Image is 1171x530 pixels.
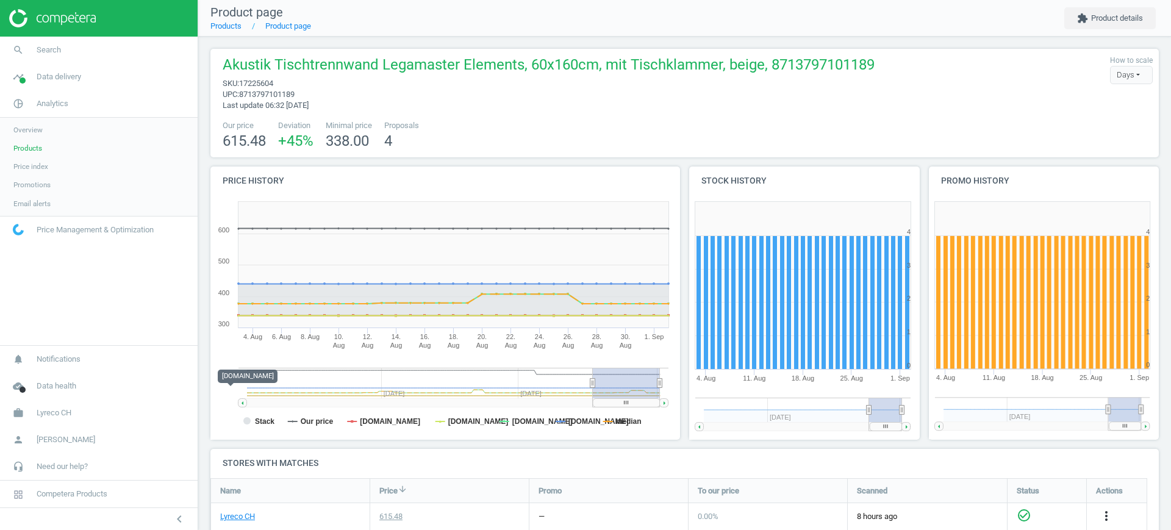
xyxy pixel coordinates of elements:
tspan: 4. Aug [697,374,715,382]
tspan: Aug [562,342,575,349]
tspan: Aug [620,342,632,349]
span: +45 % [278,132,313,149]
span: Products [13,143,42,153]
span: Our price [223,120,266,131]
text: 1 [1146,328,1150,335]
span: Proposals [384,120,419,131]
tspan: 1. Sep [1130,374,1150,382]
i: cloud_done [7,374,30,398]
i: pie_chart_outlined [7,92,30,115]
span: Actions [1096,485,1123,496]
span: Email alerts [13,199,51,209]
tspan: 12. [363,333,372,340]
tspan: [DOMAIN_NAME] [360,417,420,426]
button: more_vert [1099,509,1114,525]
tspan: 14. [392,333,401,340]
button: extensionProduct details [1064,7,1156,29]
tspan: Aug [476,342,489,349]
span: 0.00 % [698,512,718,521]
h4: Stores with matches [210,449,1159,478]
i: chevron_left [172,512,187,526]
a: Products [210,21,242,30]
span: Name [220,485,241,496]
tspan: 20. [478,333,487,340]
text: 3 [907,262,911,269]
tspan: 25. Aug [840,374,863,382]
tspan: 16. [420,333,429,340]
i: arrow_downward [398,484,407,494]
span: 4 [384,132,392,149]
label: How to scale [1110,56,1153,66]
span: Last update 06:32 [DATE] [223,101,309,110]
span: Akustik Tischtrennwand Legamaster Elements, 60x160cm, mit Tischklammer, beige, 8713797101189 [223,55,875,78]
span: Minimal price [326,120,372,131]
span: Search [37,45,61,56]
span: sku : [223,79,239,88]
tspan: 18. [449,333,458,340]
img: ajHJNr6hYgQAAAAASUVORK5CYII= [9,9,96,27]
tspan: 28. [592,333,601,340]
span: 8713797101189 [239,90,295,99]
tspan: 24. [535,333,544,340]
text: 0 [907,362,911,369]
tspan: Aug [591,342,603,349]
i: notifications [7,348,30,371]
h4: Promo history [929,167,1159,195]
a: Product page [265,21,311,30]
tspan: [DOMAIN_NAME] [512,417,573,426]
span: Promo [539,485,562,496]
text: 1 [907,328,911,335]
tspan: Our price [301,417,334,426]
span: Promotions [13,180,51,190]
i: person [7,428,30,451]
span: Analytics [37,98,68,109]
tspan: Aug [362,342,374,349]
tspan: 18. Aug [1031,374,1053,382]
tspan: 10. [334,333,343,340]
tspan: Aug [390,342,403,349]
tspan: Aug [505,342,517,349]
span: Status [1017,485,1039,496]
tspan: [DOMAIN_NAME] [568,417,629,426]
span: Price [379,485,398,496]
tspan: Aug [448,342,460,349]
tspan: 22. [506,333,515,340]
span: Data delivery [37,71,81,82]
i: work [7,401,30,424]
tspan: 6. Aug [272,333,291,340]
h4: Price history [210,167,680,195]
a: Lyreco CH [220,511,255,522]
div: 615.48 [379,511,403,522]
i: headset_mic [7,455,30,478]
span: Price index [13,162,48,171]
tspan: Aug [333,342,345,349]
span: Product page [210,5,283,20]
tspan: 1. Sep [645,333,664,340]
tspan: 11. Aug [743,374,765,382]
span: 8 hours ago [857,511,998,522]
tspan: Aug [534,342,546,349]
div: [DOMAIN_NAME] [218,370,278,383]
tspan: 8. Aug [301,333,320,340]
span: Notifications [37,354,81,365]
i: extension [1077,13,1088,24]
text: 3 [1146,262,1150,269]
div: — [539,511,545,522]
span: 17225604 [239,79,273,88]
span: 338.00 [326,132,369,149]
span: Scanned [857,485,887,496]
span: Deviation [278,120,313,131]
span: 615.48 [223,132,266,149]
span: To our price [698,485,739,496]
i: more_vert [1099,509,1114,523]
tspan: 30. [621,333,630,340]
tspan: Aug [419,342,431,349]
tspan: Stack [255,417,274,426]
span: Competera Products [37,489,107,500]
tspan: 18. Aug [792,374,814,382]
img: wGWNvw8QSZomAAAAABJRU5ErkJggg== [13,224,24,235]
span: Overview [13,125,43,135]
text: 0 [1146,362,1150,369]
text: 500 [218,257,229,265]
text: 400 [218,289,229,296]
